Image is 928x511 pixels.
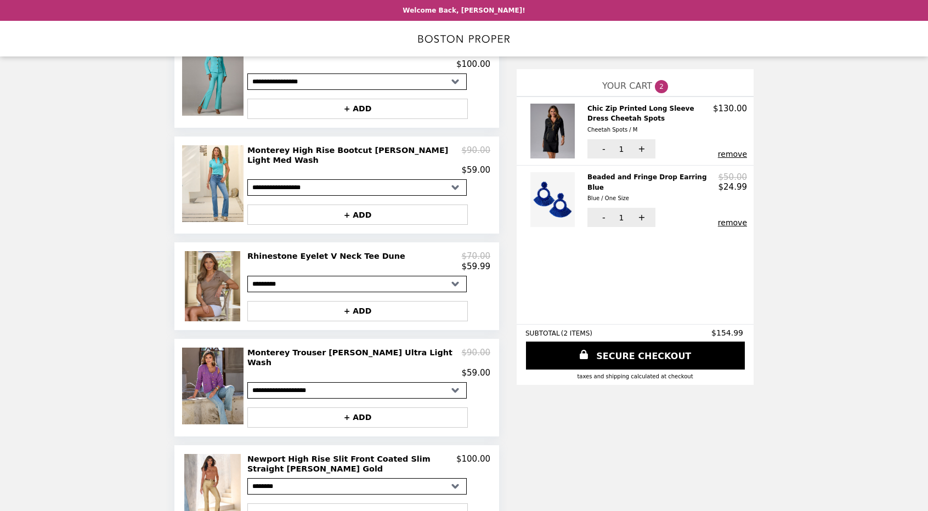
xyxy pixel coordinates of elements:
[456,454,490,474] p: $100.00
[587,208,618,227] button: -
[247,179,467,196] select: Select a product variant
[525,373,745,379] div: Taxes and Shipping calculated at checkout
[655,80,668,93] span: 2
[247,205,468,225] button: + ADD
[619,213,624,222] span: 1
[587,139,618,158] button: -
[587,194,714,203] div: Blue / One Size
[526,342,745,370] a: SECURE CHECKOUT
[247,301,468,321] button: + ADD
[247,454,456,474] h2: Newport High Rise Slit Front Coated Slim Straight [PERSON_NAME] Gold
[247,382,467,399] select: Select a product variant
[718,218,747,227] button: remove
[711,328,745,337] span: $154.99
[418,27,510,50] img: Brand Logo
[530,104,577,158] img: Chic Zip Printed Long Sleeve Dress Cheetah Spots
[462,262,491,271] p: $59.99
[587,172,718,203] h2: Beaded and Fringe Drop Earring Blue
[247,407,468,428] button: + ADD
[182,39,246,116] img: Monterey Modern Bootcut Side-Slit Trouser Pant Blue Radiance
[247,73,467,90] select: Select a product variant
[625,139,655,158] button: +
[718,150,747,158] button: remove
[718,172,748,182] p: $50.00
[403,7,525,14] p: Welcome Back, [PERSON_NAME]!
[619,145,624,154] span: 1
[561,330,592,337] span: ( 2 ITEMS )
[625,208,655,227] button: +
[185,251,244,321] img: Rhinestone Eyelet V Neck Tee Dune
[247,99,468,119] button: + ADD
[247,276,467,292] select: Select a product variant
[718,182,748,192] p: $24.99
[247,348,462,368] h2: Monterey Trouser [PERSON_NAME] Ultra Light Wash
[462,165,491,175] p: $59.00
[247,145,462,166] h2: Monterey High Rise Bootcut [PERSON_NAME] Light Med Wash
[525,330,561,337] span: SUBTOTAL
[182,145,246,222] img: Monterey High Rise Bootcut Jean Light Med Wash
[587,125,709,135] div: Cheetah Spots / M
[182,348,246,424] img: Monterey Trouser Jean Ultra Light Wash
[602,81,652,91] span: YOUR CART
[247,251,410,261] h2: Rhinestone Eyelet V Neck Tee Dune
[462,145,491,166] p: $90.00
[713,104,747,113] p: $130.00
[247,478,467,495] select: Select a product variant
[530,172,577,227] img: Beaded and Fringe Drop Earring Blue
[462,368,491,378] p: $59.00
[462,348,491,368] p: $90.00
[587,104,713,135] h2: Chic Zip Printed Long Sleeve Dress Cheetah Spots
[462,251,491,261] p: $70.00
